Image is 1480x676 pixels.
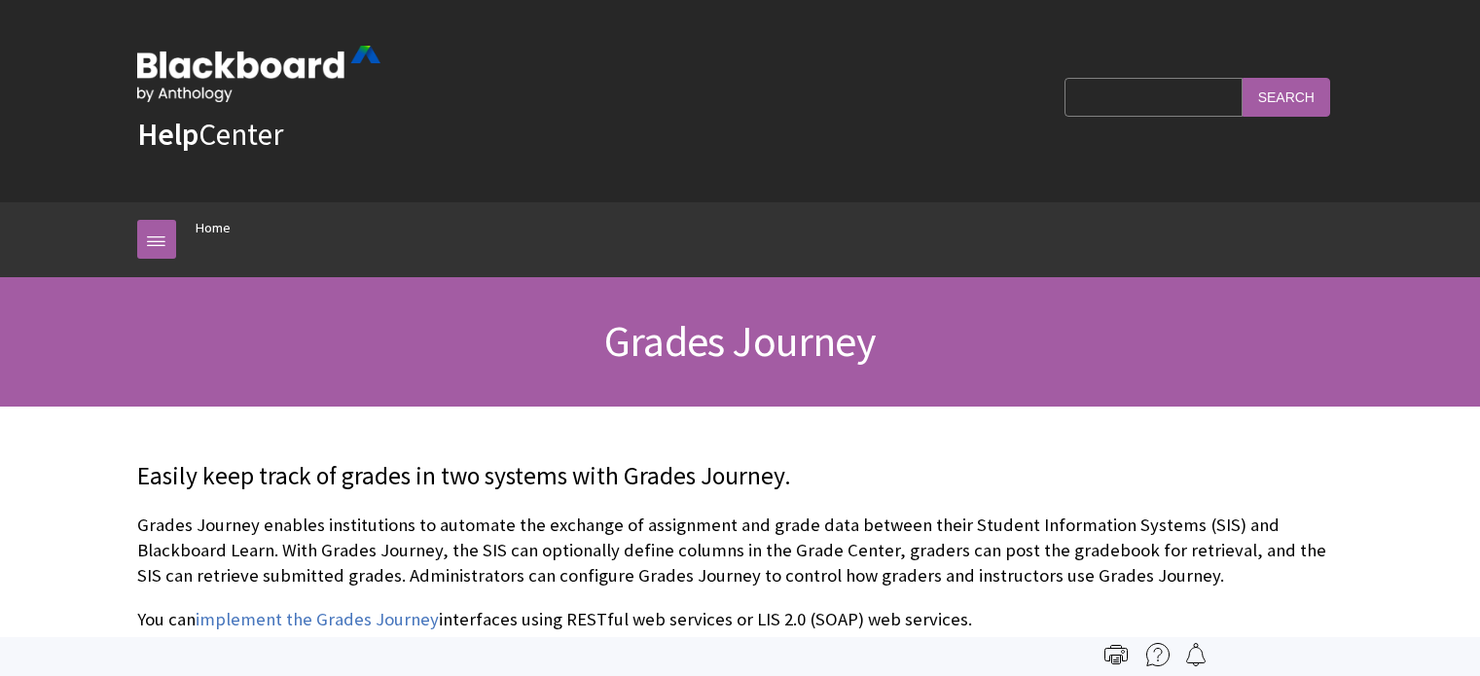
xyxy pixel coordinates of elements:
p: You can interfaces using RESTful web services or LIS 2.0 (SOAP) web services. [137,607,1344,632]
strong: Help [137,115,199,154]
a: HelpCenter [137,115,283,154]
img: Follow this page [1184,643,1208,666]
img: Blackboard by Anthology [137,46,380,102]
p: Easily keep track of grades in two systems with Grades Journey. [137,459,1344,494]
a: implement the Grades Journey [196,608,439,631]
p: Grades Journey enables institutions to automate the exchange of assignment and grade data between... [137,513,1344,589]
input: Search [1243,78,1330,116]
span: Grades Journey [604,314,876,368]
img: More help [1146,643,1170,666]
a: Home [196,216,231,240]
img: Print [1104,643,1128,666]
